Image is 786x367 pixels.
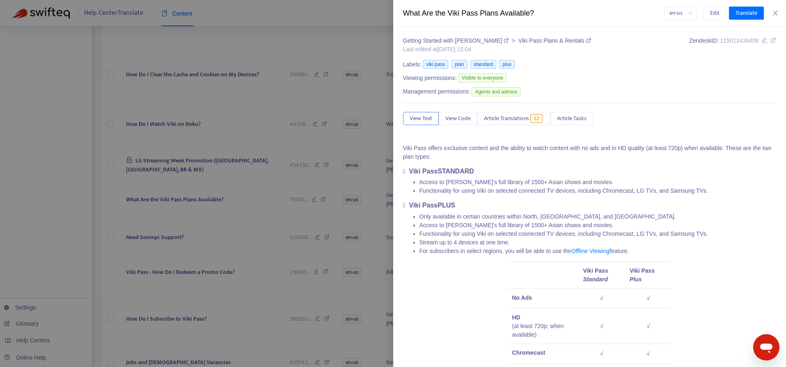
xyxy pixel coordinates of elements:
[403,36,591,45] div: >
[499,60,515,69] span: plus
[484,114,529,123] span: Article Translations
[736,9,757,18] span: Translate
[438,168,474,175] strong: STANDARD
[403,112,439,125] button: View Text
[753,334,779,360] iframe: Button to launch messaging window
[470,60,496,69] span: standard
[445,114,471,123] span: View Code
[720,37,759,44] span: 115011439408
[512,349,545,356] strong: Chromecast
[772,10,779,16] span: close
[669,7,692,19] span: en-us
[571,248,610,254] a: Offline Viewing
[419,179,614,185] span: Access to [PERSON_NAME]'s full library of 1500+ Asian shows and movies.
[403,60,422,69] span: Labels:
[583,267,608,283] strong: Viki Pass
[419,238,777,247] li: Stream up to 4 devices at one time.
[578,289,625,308] td: √
[530,114,542,123] span: 12
[625,344,672,363] td: √
[625,289,672,308] td: √
[439,112,477,125] button: View Code
[770,9,781,17] button: Close
[578,308,625,344] td: √
[729,7,764,20] button: Translate
[403,74,457,82] span: Viewing permissions:
[557,114,587,123] span: Article Tasks
[419,222,612,228] span: Access to [PERSON_NAME]'s full library of 1500+ Asian shows and movies
[409,202,438,209] strong: Viki Pass
[403,45,591,54] div: Last edited at [DATE] 22:04
[438,202,455,209] strong: PLUS
[403,37,511,44] a: Getting Started with [PERSON_NAME]
[518,37,591,44] a: Viki Pass Plans & Rentals
[419,221,777,230] li: .
[625,308,672,344] td: √
[403,145,772,160] span: Viki Pass offers exclusive content and the ability to watch content with no ads and in HD quality...
[458,73,506,82] span: Visible to everyone
[423,60,448,69] span: viki pass
[512,294,532,301] strong: No Ads
[419,247,777,255] p: For subscribers in select regions, you will be able to use the feature.
[583,276,608,283] em: Standard
[419,187,777,195] li: Functionality for using Viki on selected connected TV devices, including Chromecast, LG TVs, and ...
[630,276,642,283] em: Plus
[630,267,655,283] strong: Viki Pass
[704,7,726,20] button: Edit
[550,112,593,125] button: Article Tasks
[409,168,438,175] strong: Viki Pass
[419,212,777,221] li: Only available in certain countries within North, [GEOGRAPHIC_DATA], and [GEOGRAPHIC_DATA].
[710,9,720,18] span: Edit
[689,36,776,54] div: Zendesk ID:
[512,323,564,338] span: (at least 720p; when available)
[472,87,520,96] span: Agents and admins
[578,344,625,363] td: √
[403,87,470,96] span: Management permissions:
[419,230,777,238] li: Functionality for using Viki on selected connected TV devices, including Chromecast, LG TVs, and ...
[477,112,551,125] button: Article Translations12
[451,60,467,69] span: plan
[403,8,665,19] div: What Are the Viki Pass Plans Available?
[512,314,520,321] strong: HD
[410,114,432,123] span: View Text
